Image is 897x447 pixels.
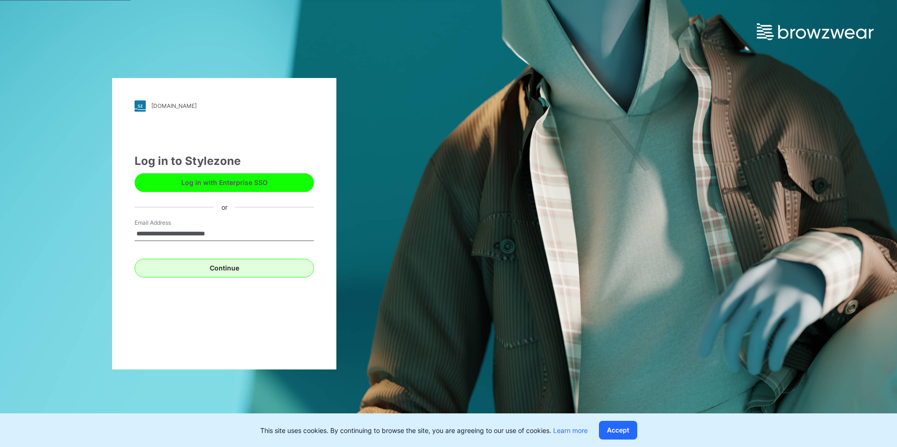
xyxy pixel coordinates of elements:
[135,100,314,112] a: [DOMAIN_NAME]
[214,202,235,212] div: or
[135,219,200,227] label: Email Address
[260,426,588,435] p: This site uses cookies. By continuing to browse the site, you are agreeing to our use of cookies.
[135,259,314,277] button: Continue
[757,23,874,40] img: browzwear-logo.e42bd6dac1945053ebaf764b6aa21510.svg
[135,153,314,170] div: Log in to Stylezone
[151,102,197,109] div: [DOMAIN_NAME]
[135,173,314,192] button: Log in with Enterprise SSO
[135,100,146,112] img: stylezone-logo.562084cfcfab977791bfbf7441f1a819.svg
[599,421,637,440] button: Accept
[553,426,588,434] a: Learn more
